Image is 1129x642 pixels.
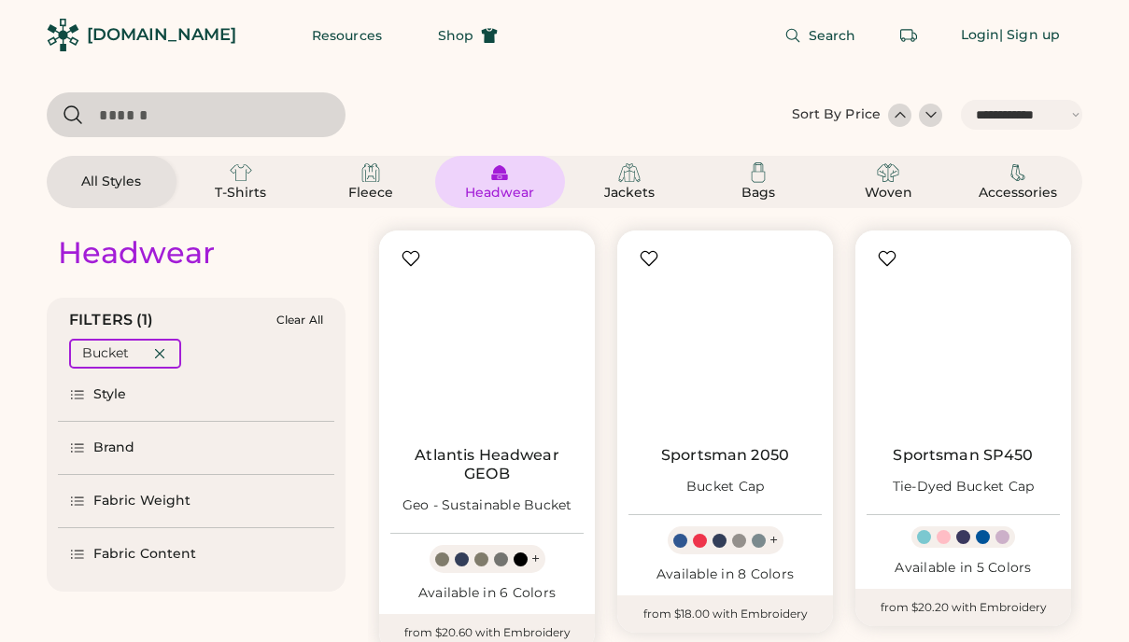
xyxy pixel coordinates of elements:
[961,26,1000,45] div: Login
[87,23,236,47] div: [DOMAIN_NAME]
[402,496,572,515] div: Geo - Sustainable Bucket
[458,184,542,202] div: Headwear
[976,184,1060,202] div: Accessories
[890,17,927,54] button: Retrieve an order
[93,492,191,510] div: Fabric Weight
[93,545,196,564] div: Fabric Content
[82,344,129,363] div: Bucket
[329,184,413,202] div: Fleece
[628,565,822,584] div: Available in 8 Colors
[531,549,540,569] div: +
[747,161,769,184] img: Bags Icon
[360,161,382,184] img: Fleece Icon
[69,309,154,331] div: FILTERS (1)
[93,385,127,404] div: Style
[877,161,899,184] img: Woven Icon
[661,446,789,465] a: Sportsman 2050
[47,19,79,51] img: Rendered Logo - Screens
[716,184,800,202] div: Bags
[686,478,765,496] div: Bucket Cap
[809,29,856,42] span: Search
[58,234,215,272] div: Headwear
[438,29,473,42] span: Shop
[390,446,584,483] a: Atlantis Headwear GEOB
[69,173,153,191] div: All Styles
[999,26,1060,45] div: | Sign up
[893,478,1035,496] div: Tie-Dyed Bucket Cap
[93,439,135,457] div: Brand
[769,530,778,551] div: +
[628,242,822,435] img: Sportsman 2050 Bucket Cap
[416,17,520,54] button: Shop
[390,242,584,435] img: Atlantis Headwear GEOB Geo - Sustainable Bucket
[846,184,930,202] div: Woven
[792,105,881,124] div: Sort By Price
[488,161,511,184] img: Headwear Icon
[199,184,283,202] div: T-Shirts
[855,589,1071,626] div: from $20.20 with Embroidery
[867,242,1060,435] img: Sportsman SP450 Tie-Dyed Bucket Cap
[587,184,671,202] div: Jackets
[893,446,1033,465] a: Sportsman SP450
[390,584,584,603] div: Available in 6 Colors
[1007,161,1029,184] img: Accessories Icon
[617,595,833,633] div: from $18.00 with Embroidery
[289,17,404,54] button: Resources
[230,161,252,184] img: T-Shirts Icon
[762,17,879,54] button: Search
[276,314,323,327] div: Clear All
[867,559,1060,578] div: Available in 5 Colors
[618,161,641,184] img: Jackets Icon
